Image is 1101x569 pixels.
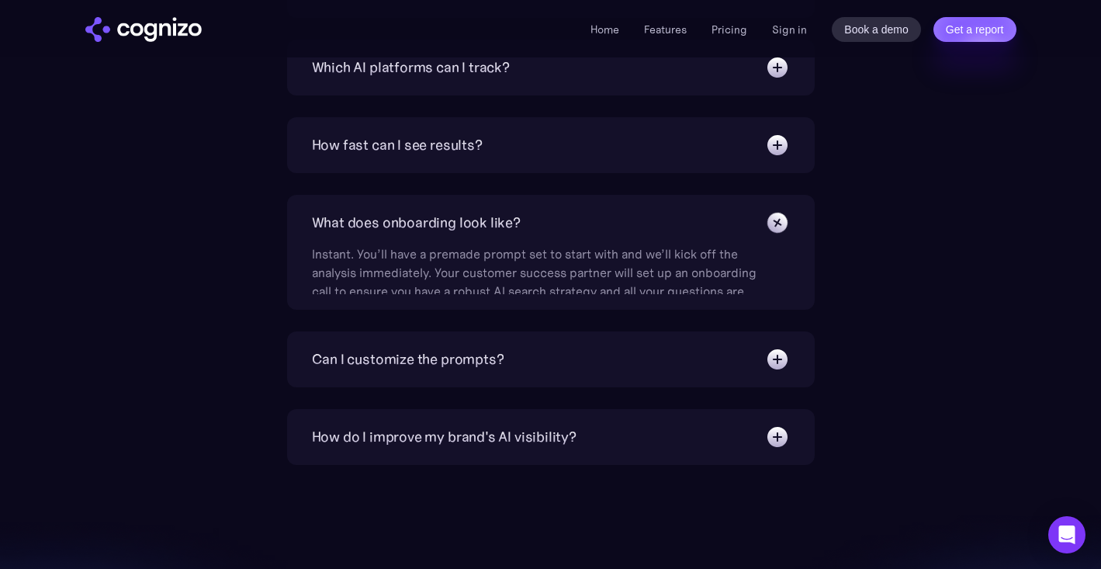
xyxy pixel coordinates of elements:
[590,23,619,36] a: Home
[312,235,762,319] div: Instant. You’ll have a premade prompt set to start with and we’ll kick off the analysis immediate...
[1048,516,1085,553] div: Open Intercom Messenger
[312,349,504,370] div: Can I customize the prompts?
[85,17,202,42] img: cognizo logo
[312,426,576,448] div: How do I improve my brand's AI visibility?
[312,212,521,234] div: What does onboarding look like?
[312,134,483,156] div: How fast can I see results?
[772,20,807,39] a: Sign in
[933,17,1016,42] a: Get a report
[644,23,687,36] a: Features
[832,17,921,42] a: Book a demo
[711,23,747,36] a: Pricing
[312,57,510,78] div: Which AI platforms can I track?
[85,17,202,42] a: home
